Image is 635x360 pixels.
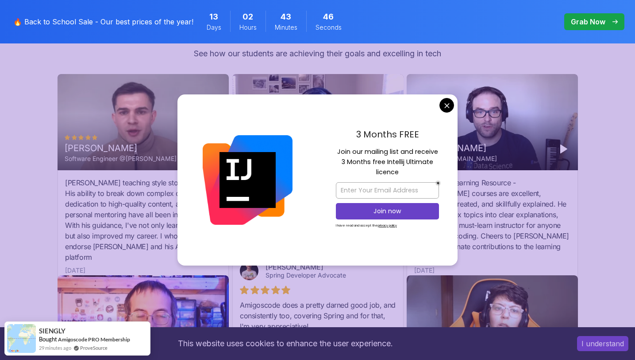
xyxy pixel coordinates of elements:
span: 2 Hours [242,11,253,23]
span: 13 Days [209,11,218,23]
div: Founder @[DOMAIN_NAME] [414,154,497,163]
span: Days [207,23,221,32]
button: Accept cookies [577,336,628,351]
p: See how our students are achieving their goals and excelling in tech [194,47,441,60]
a: Spring Developer Advocate [266,271,346,279]
span: Hours [239,23,257,32]
p: Grab Now [571,16,605,27]
div: [PERSON_NAME] [65,142,177,154]
p: 🔥 Back to School Sale - Our best prices of the year! [13,16,193,27]
div: [PERSON_NAME] teaching style stood out to me. His ability to break down complex concepts, his ded... [65,177,221,262]
span: 43 Minutes [281,11,291,23]
a: Amigoscode PRO Membership [58,336,130,343]
img: provesource social proof notification image [7,324,36,353]
img: Josh Long avatar [240,262,258,280]
span: SIENGLY [39,327,65,335]
div: This website uses cookies to enhance the user experience. [7,334,564,353]
div: [PERSON_NAME] [266,262,382,271]
div: [PERSON_NAME] [414,142,497,154]
span: Minutes [275,23,297,32]
div: Software Engineer @[PERSON_NAME] [65,154,177,163]
div: An Exciting Learning Resource - [PERSON_NAME] courses are excellent, thoughtfully created, and sk... [414,177,570,262]
span: 46 Seconds [323,11,334,23]
span: Bought [39,336,57,343]
button: Play [556,142,570,156]
span: 29 minutes ago [39,344,71,352]
a: ProveSource [80,344,108,352]
span: Seconds [316,23,342,32]
div: [DATE] [414,266,435,275]
div: [DATE] [65,266,85,275]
